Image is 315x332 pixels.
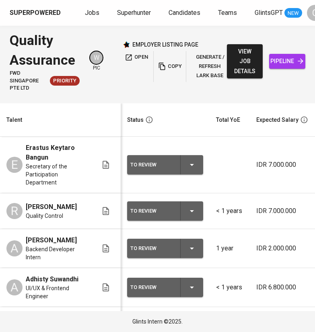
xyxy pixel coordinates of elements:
div: pic [89,51,103,72]
button: copy [157,51,183,82]
a: GlintsGPT NEW [255,8,302,18]
button: view job details [227,44,263,79]
span: Jobs [85,9,99,16]
span: view job details [233,47,257,76]
a: Teams [218,8,239,18]
button: To Review [127,201,203,221]
span: pipeline [276,56,299,66]
div: E [6,157,23,173]
span: open [125,53,148,62]
a: pipeline [269,54,305,69]
span: Priority [50,77,80,85]
div: Status [127,115,144,125]
button: open [123,51,150,64]
span: Secretary of the Participation Department [26,162,88,186]
div: To Review [130,243,174,254]
img: Glints Star [123,41,130,48]
div: Superpowered [10,8,61,18]
span: [PERSON_NAME] [26,236,77,245]
p: IDR 2.000.000 [256,244,308,253]
div: Talent [6,115,22,125]
div: Expected Salary [256,115,299,125]
button: To Review [127,239,203,258]
p: 1 year [216,244,243,253]
span: Adhisty Suwandhi [26,275,78,284]
p: IDR 6.800.000 [256,283,308,292]
div: A [6,279,23,295]
p: < 1 years [216,206,243,216]
span: Quality Control [26,212,63,220]
div: Total YoE [216,115,240,125]
a: Candidates [169,8,202,18]
span: FWD Singapore Pte Ltd [10,70,47,92]
div: To Review [130,160,174,170]
div: To Review [130,282,174,293]
img: yH5BAEAAAAALAAAAAABAAEAAAIBRAA7 [79,276,86,283]
p: < 1 years [216,283,243,292]
a: Superhunter [117,8,152,18]
div: A [6,240,23,256]
button: To Review [127,278,203,297]
span: Superhunter [117,9,151,16]
span: Candidates [169,9,200,16]
a: Superpowered [10,8,62,18]
span: copy [159,62,181,71]
button: To Review [127,155,203,174]
span: Erastus Keytaro Bangun [26,143,88,162]
div: New Job received from Demand Team [50,76,80,86]
span: Backend Developer Intern [26,245,88,261]
span: generate / refresh lark base [191,53,224,80]
a: Jobs [85,8,101,18]
div: R [6,203,23,219]
span: NEW [284,9,302,17]
img: lark [191,65,194,68]
p: IDR 7.000.000 [256,160,308,170]
span: [PERSON_NAME] [26,202,77,212]
span: Teams [218,9,237,16]
span: GlintsGPT [255,9,283,16]
div: To Review [130,206,174,216]
button: lark generate / refresh lark base [189,51,226,82]
p: employer listing page [132,41,198,49]
div: W [89,51,103,65]
span: UI/UX & Frontend Engineer [26,284,88,300]
div: Quality Assurance [10,31,80,70]
a: open [123,51,150,82]
p: IDR 7.000.000 [256,206,308,216]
